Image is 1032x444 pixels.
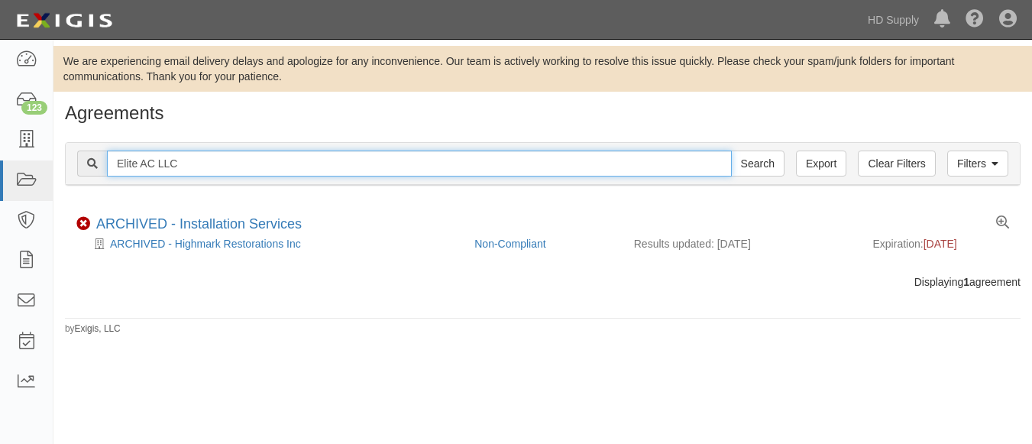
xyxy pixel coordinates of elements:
[860,5,927,35] a: HD Supply
[96,216,302,232] a: ARCHIVED - Installation Services
[53,53,1032,84] div: We are experiencing email delivery delays and apologize for any inconvenience. Our team is active...
[107,151,732,177] input: Search
[65,103,1021,123] h1: Agreements
[75,323,121,334] a: Exigis, LLC
[65,322,121,335] small: by
[873,236,1010,251] div: Expiration:
[11,7,117,34] img: logo-5460c22ac91f19d4615b14bd174203de0afe785f0fc80cf4dbbc73dc1793850b.png
[21,101,47,115] div: 123
[110,238,301,250] a: ARCHIVED - Highmark Restorations Inc
[963,276,969,288] b: 1
[53,274,1032,290] div: Displaying agreement
[634,236,850,251] div: Results updated: [DATE]
[96,216,302,233] div: Installation Services
[966,11,984,29] i: Help Center - Complianz
[731,151,785,177] input: Search
[796,151,846,177] a: Export
[76,217,90,231] i: Non-Compliant
[474,238,545,250] a: Non-Compliant
[947,151,1008,177] a: Filters
[924,238,957,250] span: [DATE]
[996,216,1009,230] a: View results summary
[858,151,935,177] a: Clear Filters
[76,236,463,251] div: ARCHIVED - Highmark Restorations Inc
